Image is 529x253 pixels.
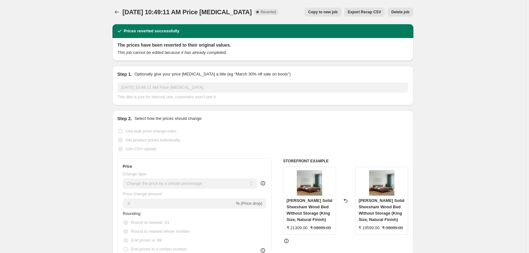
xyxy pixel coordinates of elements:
strike: ₹ 39899.00 [310,225,331,231]
span: [PERSON_NAME] Solid Sheesham Wood Bed Without Storage (King Size, Natural Finish) [359,198,404,222]
span: [PERSON_NAME] Solid Sheesham Wood Bed Without Storage (King Size, Natural Finish) [287,198,332,222]
span: % (Price drop) [236,201,262,206]
p: Select how the prices should change [134,115,201,122]
strike: ₹ 39899.00 [382,225,403,231]
i: This job cannot be edited because it has already completed. [118,50,227,55]
span: Use CSV upload [126,146,156,151]
h3: Price [123,164,132,169]
span: Copy to new job [308,10,338,15]
span: Reverted [261,10,276,15]
div: ₹ 21309.00 [287,225,308,231]
span: Use bulk price change rules [126,129,176,133]
span: This title is just for internal use, customers won't see it [118,94,216,99]
button: Export Recap CSV [344,8,385,16]
span: Rounding [123,211,141,216]
button: Copy to new job [304,8,341,16]
h2: Prices reverted successfully [124,28,180,34]
h2: The prices have been reverted to their original values. [118,42,408,48]
span: End prices in .99 [131,238,162,243]
img: Maria_Solid_Sheesham_Wood_Bed_Without_Storage_King_Size_Natural_Finish_80x.jpg [297,170,322,196]
span: End prices in a certain number [131,247,187,251]
span: Change type [123,172,146,176]
h2: Step 2. [118,115,132,122]
span: Round to nearest whole number [131,229,190,234]
img: Maria_Solid_Sheesham_Wood_Bed_Without_Storage_King_Size_Natural_Finish_80x.jpg [369,170,394,196]
h2: Step 1. [118,71,132,77]
button: Price change jobs [112,8,121,16]
p: Optionally give your price [MEDICAL_DATA] a title (eg "March 30% off sale on boots") [134,71,290,77]
input: 30% off holiday sale [118,82,408,93]
button: Delete job [387,8,413,16]
span: Delete job [391,10,409,15]
span: Round to nearest .01 [131,220,169,225]
input: -15 [123,198,235,209]
h6: STOREFRONT EXAMPLE [283,159,408,164]
span: [DATE] 10:49:11 AM Price [MEDICAL_DATA] [123,9,252,16]
div: ₹ 19599.00 [359,225,379,231]
span: Price change amount [123,191,162,196]
span: Export Recap CSV [348,10,381,15]
div: help [260,180,266,186]
span: Set product prices individually [126,138,180,142]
